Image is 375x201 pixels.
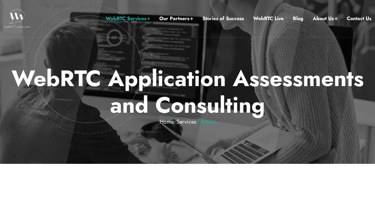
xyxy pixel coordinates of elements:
a: About Us [313,15,337,23]
em: / / Assess [6,119,369,125]
a: Contact Us [347,15,371,23]
a: Stories of Success [202,15,244,23]
a: Home [160,118,174,126]
a: WebRTC Services [106,15,150,23]
a: Blog [293,15,303,23]
a: Services [176,118,196,126]
img: WebRTC.ventures [4,9,30,28]
p: WebRTC Application Assessments and Consulting [6,65,369,125]
a: WebRTC Live [253,15,284,23]
a: Our Partners [159,15,193,23]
